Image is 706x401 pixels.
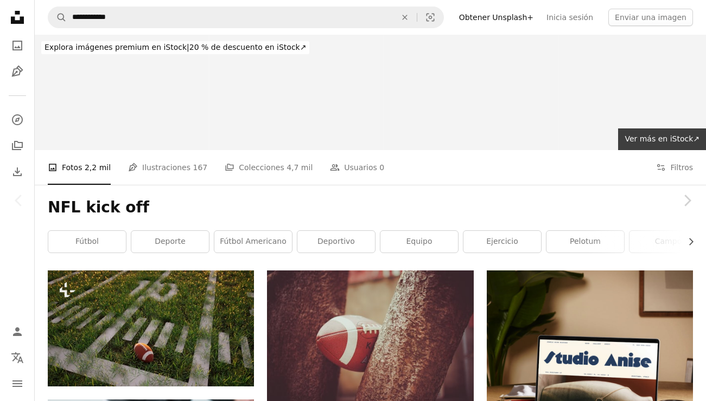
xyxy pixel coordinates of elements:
span: 4,7 mil [287,161,313,173]
button: Enviar una imagen [608,9,693,26]
a: deportivo [297,231,375,253]
span: Explora imágenes premium en iStock | [44,43,189,51]
a: Obtener Unsplash+ [453,9,540,26]
span: Ver más en iStock ↗ [625,134,699,143]
a: Colecciones [7,135,28,157]
a: deporte [131,231,209,253]
a: Siguiente [668,148,706,253]
button: Idioma [7,347,28,368]
a: fútbol americano [214,231,292,253]
h1: NFL kick off [48,198,693,217]
a: Colecciones 4,7 mil [225,150,313,185]
a: Ilustraciones 167 [128,150,207,185]
a: Explora imágenes premium en iStock|20 % de descuento en iStock↗ [35,35,316,61]
form: Encuentra imágenes en todo el sitio [48,7,444,28]
a: equipo [380,231,458,253]
a: fútbol [48,231,126,253]
span: 0 [379,161,384,173]
a: Usuarios 0 [330,150,384,185]
span: 20 % de descuento en iStock ↗ [44,43,306,51]
a: Fotos [7,35,28,56]
a: Un balón de fútbol tirado en el suelo en el césped [48,324,254,333]
a: ejercicio [463,231,541,253]
a: Ilustraciones [7,61,28,82]
a: El fútbol se encuentra entre dos árboles. [267,334,473,344]
button: Búsqueda visual [417,7,443,28]
span: 167 [193,161,207,173]
button: Borrar [393,7,417,28]
button: Menú [7,373,28,394]
button: Buscar en Unsplash [48,7,67,28]
a: Ver más en iStock↗ [618,128,706,150]
a: Explorar [7,109,28,131]
a: Inicia sesión [540,9,600,26]
a: pelotum [546,231,624,253]
button: Filtros [656,150,693,185]
img: Un balón de fútbol tirado en el suelo en el césped [48,270,254,386]
a: Iniciar sesión / Registrarse [7,321,28,342]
